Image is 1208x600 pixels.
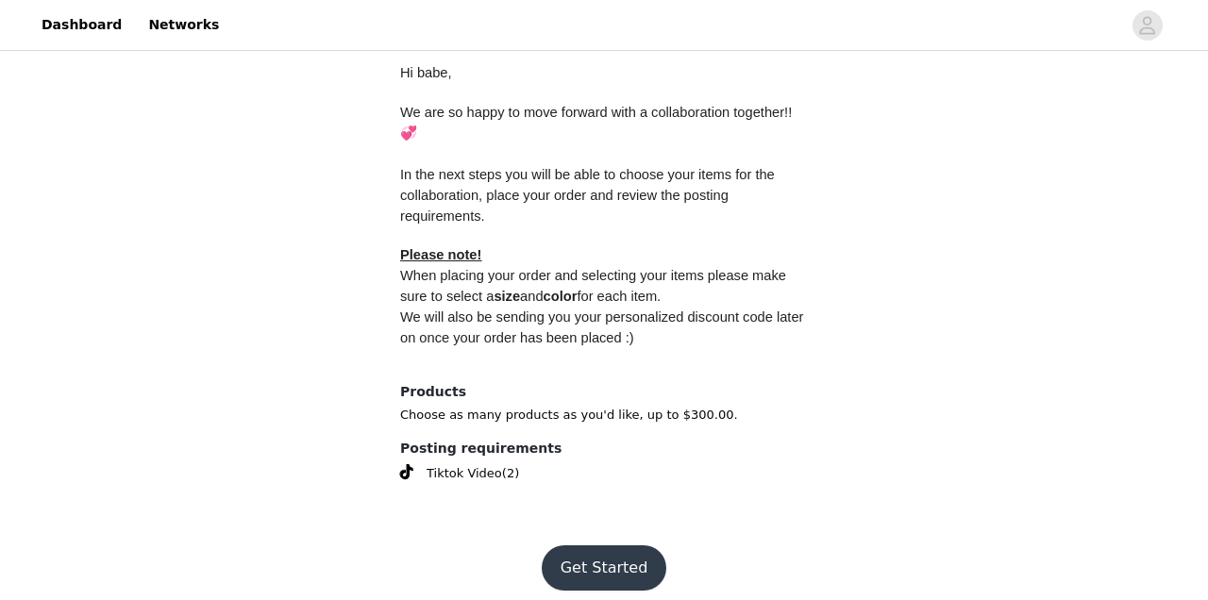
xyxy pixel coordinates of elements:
[400,247,481,262] span: Please note!
[400,268,790,304] span: When placing your order and selecting your items please make sure to select a and for each item.
[137,4,230,46] a: Networks
[1138,10,1156,41] div: avatar
[542,545,667,591] button: Get Started
[494,289,520,304] strong: size
[502,464,519,483] span: (2)
[30,4,133,46] a: Dashboard
[427,464,502,483] span: Tiktok Video
[400,439,808,458] h4: Posting requirements
[400,309,808,345] span: We will also be sending you your personalized discount code later on once your order has been pla...
[400,406,808,425] p: Choose as many products as you'd like, up to $300.00.
[400,105,796,141] span: We are so happy to move forward with a collaboration together!! 💞
[400,167,779,224] span: In the next steps you will be able to choose your items for the collaboration, place your order a...
[544,289,578,304] strong: color
[400,382,808,402] h4: Products
[400,65,452,80] span: Hi babe,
